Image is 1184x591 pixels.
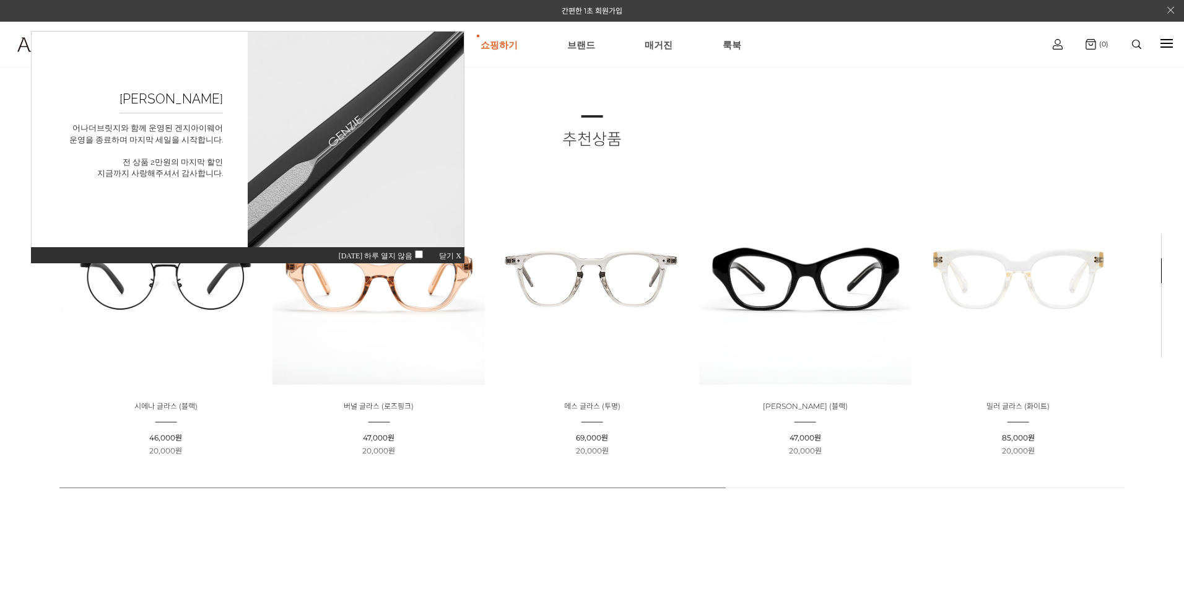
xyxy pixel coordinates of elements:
span: 85,000원 [1002,433,1035,442]
a: (0) [1086,39,1108,50]
a: 룩북 [723,22,741,67]
span: 69,000원 [576,433,608,442]
span: [DATE] 하루 열지 않음 [308,221,396,229]
a: logo [6,37,184,82]
h2: [PERSON_NAME] [89,54,192,82]
a: 설정 [160,393,238,424]
span: 추천상품 [562,129,622,149]
a: 홈 [4,393,82,424]
span: 20,000원 [1002,446,1035,455]
img: 밀러 글라스 화이트 - 세련된 클래식 안경 이미지 [912,172,1125,385]
a: 메스 글라스 (투명) [564,401,620,411]
img: 버널 글라스 (블랙) - 세련된 안경 이미지 [699,172,912,385]
span: 20,000원 [789,446,822,455]
span: 46,000원 [149,433,182,442]
span: (0) [1096,40,1108,48]
a: 버널 글라스 (로즈핑크) [344,401,414,411]
a: 시에나 글라스 (블랙) [134,401,198,411]
span: 닫기 X [408,221,430,229]
img: 메스 글라스 투명 - 심플한 디자인의 안경 이미지 [485,172,699,385]
img: cart [1086,39,1096,50]
a: 브랜드 [567,22,595,67]
span: 홈 [39,411,46,421]
p: 어나더브릿지와 함께 운영된 겐지아이웨어 운영을 종료하며 마지막 세일을 시작합니다. 전 상품 2만원의 마지막 할인 지금까지 사랑해주셔서 감사합니다. [38,85,192,98]
span: 설정 [191,411,206,421]
a: 밀러 글라스 (화이트) [986,401,1050,411]
a: 간편한 1초 회원가입 [562,6,622,15]
img: logo [17,37,186,52]
span: 47,000원 [363,433,394,442]
span: 20,000원 [149,446,182,455]
a: 쇼핑하기 [481,22,518,67]
a: 대화 [82,393,160,424]
span: 47,000원 [790,433,821,442]
img: sample1 [217,1,433,217]
a: [PERSON_NAME] (블랙) [763,401,848,411]
img: cart [1053,39,1063,50]
img: search [1132,40,1141,49]
a: 매거진 [645,22,673,67]
span: 20,000원 [576,446,609,455]
span: 대화 [113,412,128,422]
span: 20,000원 [362,446,395,455]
